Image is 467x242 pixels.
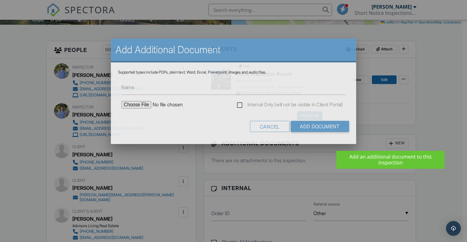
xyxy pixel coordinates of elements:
[446,221,461,236] div: Open Intercom Messenger
[250,121,289,132] div: Cancel
[121,84,134,91] label: Name
[118,70,349,75] div: Supported types include PDFs, plain text, Word, Excel, Powerpoint, images and audio files.
[237,102,343,109] label: Internal Only (will not be visible in Client Portal)
[116,44,351,56] h2: Add Additional Document
[291,121,349,132] input: Add Document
